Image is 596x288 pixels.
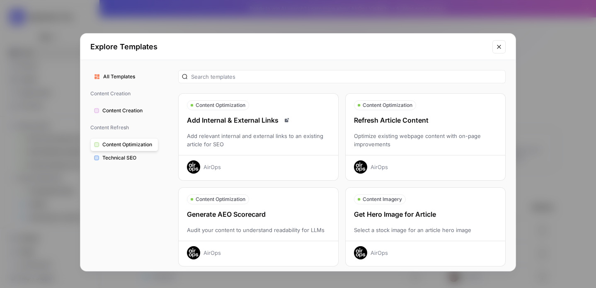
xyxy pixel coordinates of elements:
span: Content Creation [102,107,155,114]
button: Content OptimizationAdd Internal & External LinksRead docsAdd relevant internal and external link... [178,93,339,181]
div: AirOps [371,163,388,171]
a: Read docs [282,115,292,125]
button: Close modal [492,40,506,53]
input: Search templates [191,73,502,81]
div: AirOps [204,163,221,171]
span: All Templates [103,73,155,80]
button: Content ImageryGet Hero Image for ArticleSelect a stock image for an article hero imageAirOps [345,187,506,266]
span: Content Optimization [196,196,245,203]
div: AirOps [204,249,221,257]
button: Content Creation [90,104,158,117]
div: Get Hero Image for Article [346,209,505,219]
div: AirOps [371,249,388,257]
div: Add relevant internal and external links to an existing article for SEO [179,132,338,148]
button: Content Optimization [90,138,158,151]
button: Content OptimizationRefresh Article ContentOptimize existing webpage content with on-page improve... [345,93,506,181]
span: Content Refresh [90,121,158,135]
button: All Templates [90,70,158,83]
span: Content Optimization [363,102,412,109]
div: Generate AEO Scorecard [179,209,338,219]
div: Audit your content to understand readability for LLMs [179,226,338,234]
div: Optimize existing webpage content with on-page improvements [346,132,505,148]
span: Content Creation [90,87,158,101]
span: Content Optimization [102,141,155,148]
div: Select a stock image for an article hero image [346,226,505,234]
span: Content Imagery [363,196,402,203]
span: Content Optimization [196,102,245,109]
h2: Explore Templates [90,41,487,53]
button: Content OptimizationGenerate AEO ScorecardAudit your content to understand readability for LLMsAi... [178,187,339,266]
span: Technical SEO [102,154,155,162]
button: Technical SEO [90,151,158,165]
div: Add Internal & External Links [179,115,338,125]
div: Refresh Article Content [346,115,505,125]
